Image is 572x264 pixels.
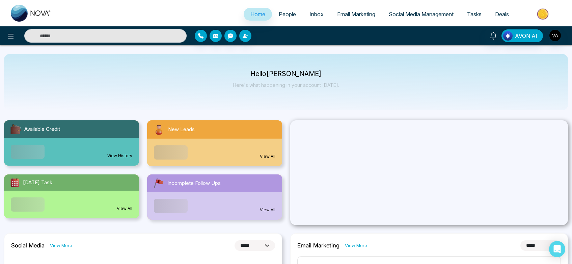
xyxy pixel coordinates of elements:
img: Market-place.gif [519,6,568,22]
span: Available Credit [24,125,60,133]
a: People [272,8,303,21]
a: View History [107,153,132,159]
a: View All [260,207,275,213]
img: followUps.svg [153,177,165,189]
a: Email Marketing [330,8,382,21]
h2: Social Media [11,242,45,249]
a: View More [50,242,72,249]
a: Tasks [460,8,488,21]
span: People [279,11,296,18]
span: Incomplete Follow Ups [167,179,221,187]
h2: Email Marketing [297,242,339,249]
span: Deals [495,11,509,18]
img: todayTask.svg [9,177,20,188]
a: View More [345,242,367,249]
a: Incomplete Follow UpsView All [143,174,286,220]
img: Lead Flow [503,31,513,41]
a: New LeadsView All [143,120,286,166]
button: AVON AI [501,29,543,42]
span: Inbox [309,11,324,18]
span: Home [250,11,265,18]
img: newLeads.svg [153,123,165,136]
span: AVON AI [515,32,537,40]
a: View All [260,153,275,160]
img: User Avatar [549,30,561,41]
a: Social Media Management [382,8,460,21]
span: Social Media Management [389,11,454,18]
span: New Leads [168,126,195,134]
img: Nova CRM Logo [11,5,51,22]
p: Here's what happening in your account [DATE]. [233,82,339,88]
span: [DATE] Task [23,179,52,187]
a: View All [117,206,132,212]
a: Deals [488,8,516,21]
a: Inbox [303,8,330,21]
a: Home [244,8,272,21]
span: Email Marketing [337,11,375,18]
img: availableCredit.svg [9,123,22,135]
span: Tasks [467,11,482,18]
p: Hello [PERSON_NAME] [233,71,339,77]
div: Open Intercom Messenger [549,241,565,257]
